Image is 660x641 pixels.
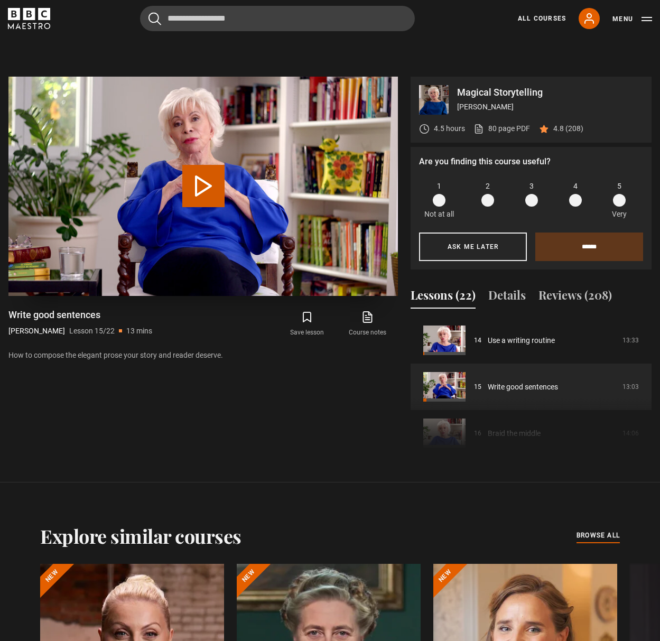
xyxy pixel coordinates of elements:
a: 80 page PDF [473,123,530,134]
h2: Explore similar courses [40,525,241,547]
p: [PERSON_NAME] [457,101,643,113]
p: 4.8 (208) [553,123,583,134]
p: Magical Storytelling [457,88,643,97]
svg: BBC Maestro [8,8,50,29]
button: Save lesson [277,309,337,339]
a: Use a writing routine [488,335,555,346]
button: Reviews (208) [538,286,612,309]
button: Lessons (22) [411,286,476,309]
p: [PERSON_NAME] [8,326,65,337]
input: Search [140,6,415,31]
span: browse all [577,530,620,541]
a: Write good sentences [488,382,558,393]
h1: Write good sentences [8,309,152,321]
button: Details [488,286,526,309]
span: 4 [573,181,578,192]
span: 2 [486,181,490,192]
span: 3 [529,181,534,192]
video-js: Video Player [8,77,398,296]
a: All Courses [518,14,566,23]
a: browse all [577,530,620,542]
a: Course notes [338,309,398,339]
span: 1 [437,181,441,192]
button: Ask me later [419,233,527,261]
p: Lesson 15/22 [69,326,115,337]
button: Submit the search query [148,12,161,25]
p: Very [609,209,629,220]
span: 5 [617,181,621,192]
p: How to compose the elegant prose your story and reader deserve. [8,350,398,361]
p: 4.5 hours [434,123,465,134]
p: Not at all [424,209,454,220]
button: Toggle navigation [612,14,652,24]
button: Play Lesson Write good sentences [182,165,225,207]
p: 13 mins [126,326,152,337]
p: Are you finding this course useful? [419,155,643,168]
